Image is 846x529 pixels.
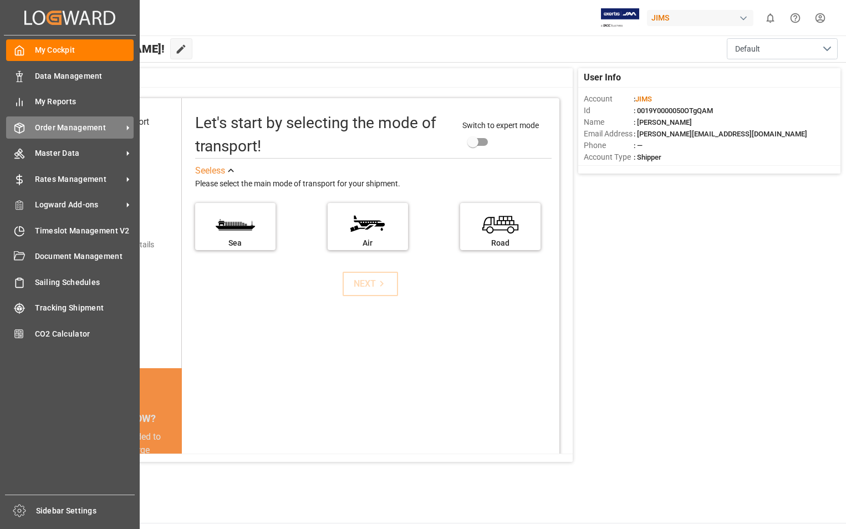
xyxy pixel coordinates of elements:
span: Account Type [584,151,634,163]
span: Hello [PERSON_NAME]! [45,38,165,59]
span: : [PERSON_NAME] [634,118,692,126]
span: Default [735,43,760,55]
div: JIMS [647,10,753,26]
a: My Reports [6,91,134,113]
span: Name [584,116,634,128]
span: Account [584,93,634,105]
div: NEXT [354,277,388,291]
div: Please select the main mode of transport for your shipment. [195,177,552,191]
button: Help Center [783,6,808,30]
a: Timeslot Management V2 [6,220,134,241]
span: User Info [584,71,621,84]
a: CO2 Calculator [6,323,134,344]
span: Logward Add-ons [35,199,123,211]
div: Sea [201,237,270,249]
button: NEXT [343,272,398,296]
span: Switch to expert mode [462,121,539,130]
span: Rates Management [35,174,123,185]
span: : — [634,141,643,150]
span: Document Management [35,251,134,262]
div: Air [333,237,402,249]
button: JIMS [647,7,758,28]
span: Sidebar Settings [36,505,135,517]
div: See less [195,164,225,177]
span: Timeslot Management V2 [35,225,134,237]
span: Data Management [35,70,134,82]
a: Data Management [6,65,134,87]
span: Order Management [35,122,123,134]
a: Document Management [6,246,134,267]
span: Master Data [35,147,123,159]
img: Exertis%20JAM%20-%20Email%20Logo.jpg_1722504956.jpg [601,8,639,28]
span: : Shipper [634,153,661,161]
button: show 0 new notifications [758,6,783,30]
div: Road [466,237,535,249]
span: My Reports [35,96,134,108]
a: My Cockpit [6,39,134,61]
span: CO2 Calculator [35,328,134,340]
span: Tracking Shipment [35,302,134,314]
a: Tracking Shipment [6,297,134,319]
span: My Cockpit [35,44,134,56]
span: Id [584,105,634,116]
span: JIMS [635,95,652,103]
span: : 0019Y0000050OTgQAM [634,106,713,115]
span: : [634,95,652,103]
span: Email Address [584,128,634,140]
a: Sailing Schedules [6,271,134,293]
button: open menu [727,38,838,59]
span: Sailing Schedules [35,277,134,288]
span: Phone [584,140,634,151]
span: : [PERSON_NAME][EMAIL_ADDRESS][DOMAIN_NAME] [634,130,807,138]
div: Let's start by selecting the mode of transport! [195,111,451,158]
